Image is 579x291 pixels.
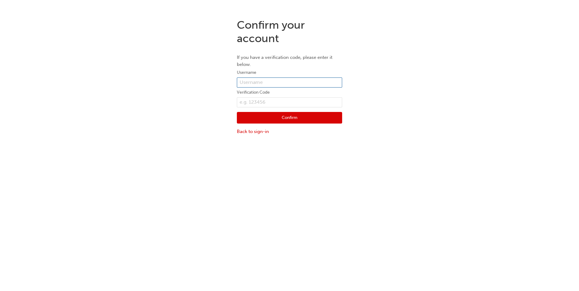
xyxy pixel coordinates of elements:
p: If you have a verification code, please enter it below. [237,54,342,68]
a: Back to sign-in [237,128,342,135]
input: e.g. 123456 [237,97,342,108]
label: Verification Code [237,89,342,96]
button: Confirm [237,112,342,124]
input: Username [237,77,342,88]
label: Username [237,69,342,76]
h1: Confirm your account [237,18,342,45]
